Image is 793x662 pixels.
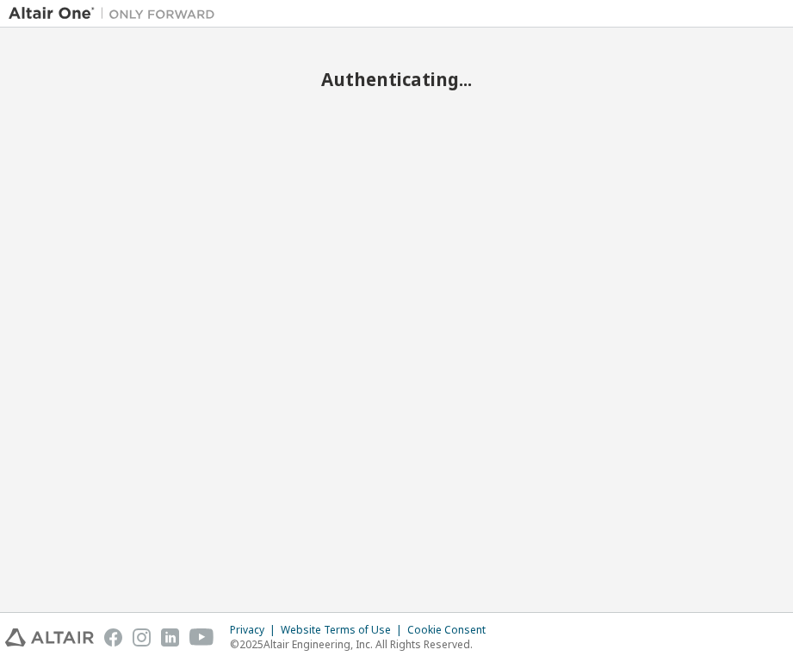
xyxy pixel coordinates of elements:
img: Altair One [9,5,224,22]
p: © 2025 Altair Engineering, Inc. All Rights Reserved. [230,637,496,652]
img: instagram.svg [133,628,151,647]
img: linkedin.svg [161,628,179,647]
img: facebook.svg [104,628,122,647]
img: youtube.svg [189,628,214,647]
div: Privacy [230,623,281,637]
img: altair_logo.svg [5,628,94,647]
div: Cookie Consent [407,623,496,637]
div: Website Terms of Use [281,623,407,637]
h2: Authenticating... [9,68,784,90]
